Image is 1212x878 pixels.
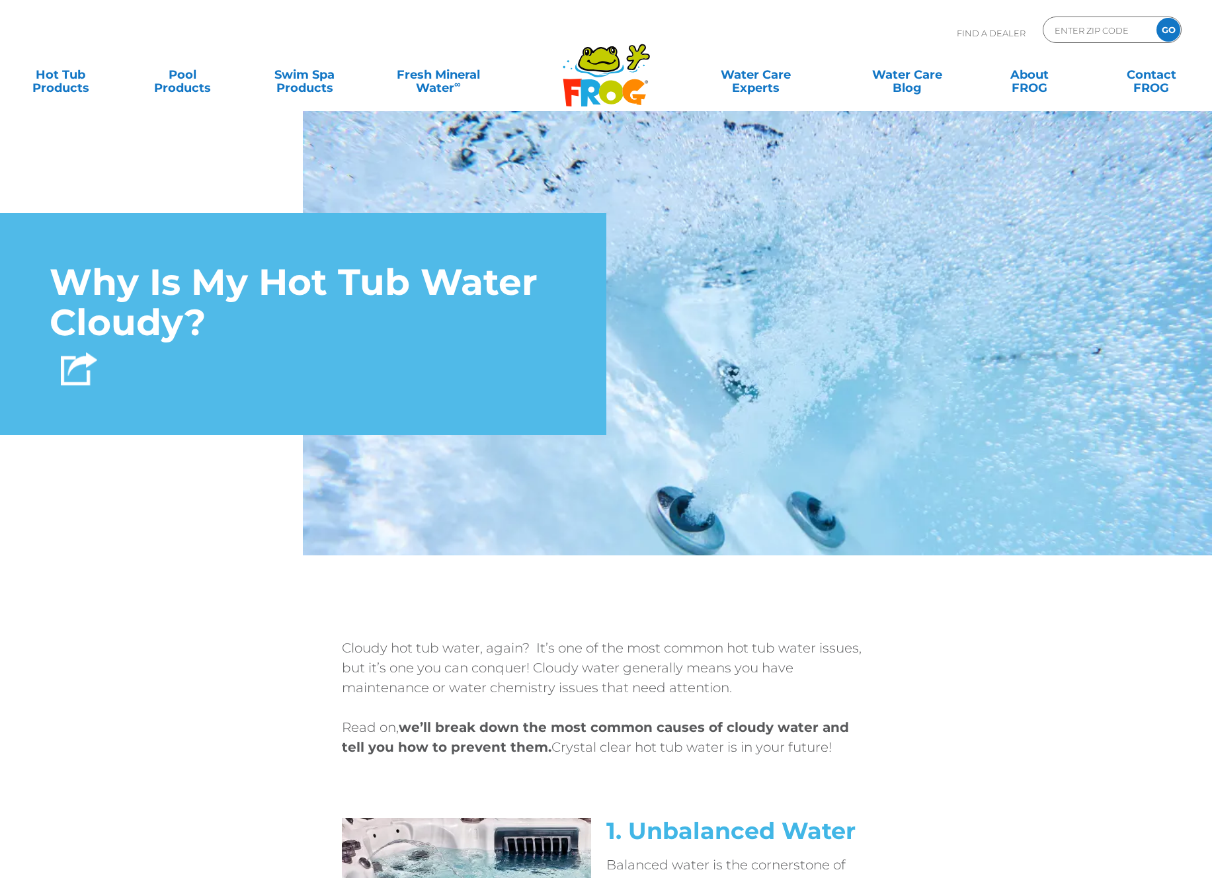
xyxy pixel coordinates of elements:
[342,719,849,755] strong: we’ll break down the most common causes of cloudy water and tell you how to prevent them.
[860,61,955,88] a: Water CareBlog
[957,17,1026,50] p: Find A Dealer
[1156,18,1180,42] input: GO
[61,352,97,385] img: Share
[679,61,833,88] a: Water CareExperts
[257,61,352,88] a: Swim SpaProducts
[1104,61,1199,88] a: ContactFROG
[379,61,497,88] a: Fresh MineralWater∞
[13,61,108,88] a: Hot TubProducts
[555,26,657,107] img: Frog Products Logo
[982,61,1076,88] a: AboutFROG
[606,817,856,845] span: 1. Unbalanced Water
[342,638,871,698] p: Cloudy hot tub water, again? It’s one of the most common hot tub water issues, but it’s one you c...
[303,93,1212,699] img: Underwater shot of hot tub jets. The water is slightly cloudy.
[342,717,871,757] p: Read on, Crystal clear hot tub water is in your future!
[135,61,229,88] a: PoolProducts
[454,79,461,89] sup: ∞
[50,262,557,342] h1: Why Is My Hot Tub Water Cloudy?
